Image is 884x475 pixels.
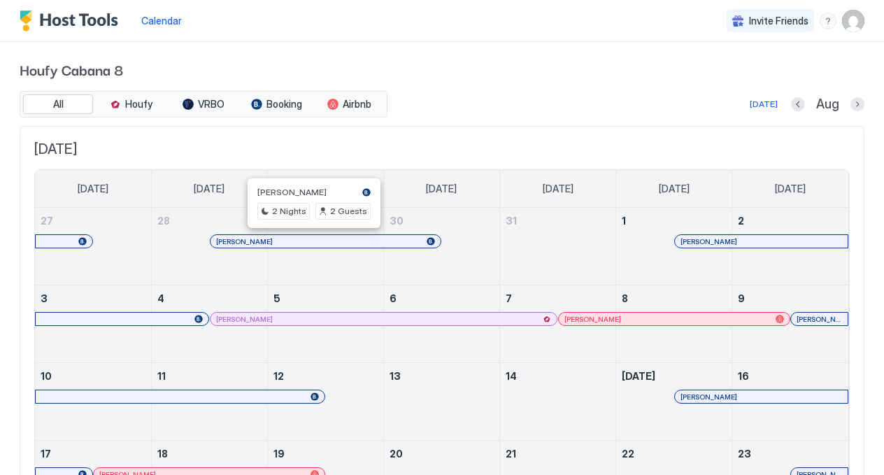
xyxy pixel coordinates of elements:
a: August 16, 2025 [732,363,848,389]
button: Previous month [791,97,805,111]
a: August 20, 2025 [384,441,499,467]
div: [PERSON_NAME] [216,315,552,324]
span: 1 [622,215,626,227]
span: 3 [41,292,48,304]
span: [PERSON_NAME] [564,315,621,324]
span: 10 [41,370,52,382]
td: July 31, 2025 [500,208,616,285]
span: [DATE] [194,183,224,195]
a: August 10, 2025 [35,363,151,389]
span: 11 [157,370,166,382]
a: July 30, 2025 [384,208,499,234]
a: August 13, 2025 [384,363,499,389]
a: July 31, 2025 [500,208,615,234]
span: 7 [506,292,512,304]
div: Host Tools Logo [20,10,124,31]
span: 23 [738,448,751,460]
td: August 8, 2025 [616,285,732,363]
a: August 17, 2025 [35,441,151,467]
td: August 4, 2025 [151,285,267,363]
a: August 3, 2025 [35,285,151,311]
div: User profile [842,10,864,32]
a: July 28, 2025 [152,208,267,234]
a: August 4, 2025 [152,285,267,311]
span: 22 [622,448,634,460]
span: Calendar [141,15,182,27]
span: 2 Guests [330,205,367,218]
td: August 14, 2025 [500,363,616,441]
td: August 15, 2025 [616,363,732,441]
span: 16 [738,370,749,382]
span: [DATE] [543,183,573,195]
a: August 15, 2025 [616,363,732,389]
td: August 10, 2025 [35,363,151,441]
a: August 11, 2025 [152,363,267,389]
a: Calendar [141,13,182,28]
button: [DATE] [748,96,780,113]
span: 2 Nights [272,205,306,218]
span: [DATE] [659,183,690,195]
a: August 8, 2025 [616,285,732,311]
a: August 21, 2025 [500,441,615,467]
span: 14 [506,370,517,382]
span: 20 [390,448,403,460]
span: 4 [157,292,164,304]
a: August 12, 2025 [268,363,383,389]
button: All [23,94,93,114]
span: All [53,98,64,111]
div: [PERSON_NAME] [564,315,784,324]
span: 6 [390,292,397,304]
a: August 6, 2025 [384,285,499,311]
span: [DATE] [34,141,850,158]
td: August 16, 2025 [732,363,848,441]
td: August 6, 2025 [383,285,499,363]
a: Friday [645,170,704,208]
span: [PERSON_NAME] [797,315,842,324]
span: 5 [273,292,280,304]
div: [PERSON_NAME] [216,237,436,246]
td: August 3, 2025 [35,285,151,363]
td: July 27, 2025 [35,208,151,285]
td: August 5, 2025 [267,285,383,363]
span: 21 [506,448,516,460]
span: 17 [41,448,51,460]
span: VRBO [198,98,224,111]
td: August 9, 2025 [732,285,848,363]
span: [PERSON_NAME] [257,187,327,197]
span: Invite Friends [749,15,808,27]
span: [DATE] [78,183,108,195]
a: Thursday [529,170,587,208]
a: August 1, 2025 [616,208,732,234]
span: 9 [738,292,745,304]
a: August 19, 2025 [268,441,383,467]
a: Wednesday [412,170,471,208]
div: [PERSON_NAME] [680,237,842,246]
span: 28 [157,215,170,227]
span: Houfy [125,98,152,111]
span: [DATE] [775,183,806,195]
td: August 12, 2025 [267,363,383,441]
div: menu [820,13,836,29]
span: [DATE] [426,183,457,195]
a: August 5, 2025 [268,285,383,311]
td: August 13, 2025 [383,363,499,441]
div: [PERSON_NAME] [680,392,842,402]
span: 19 [273,448,285,460]
span: 30 [390,215,404,227]
div: [DATE] [750,98,778,111]
a: July 27, 2025 [35,208,151,234]
button: Airbnb [314,94,384,114]
a: August 22, 2025 [616,441,732,467]
span: [PERSON_NAME] [680,237,737,246]
span: 8 [622,292,628,304]
td: August 2, 2025 [732,208,848,285]
a: Monday [180,170,238,208]
td: July 28, 2025 [151,208,267,285]
a: August 7, 2025 [500,285,615,311]
span: 12 [273,370,284,382]
span: 2 [738,215,744,227]
td: August 7, 2025 [500,285,616,363]
button: Next month [850,97,864,111]
td: July 30, 2025 [383,208,499,285]
span: [PERSON_NAME] [680,392,737,402]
